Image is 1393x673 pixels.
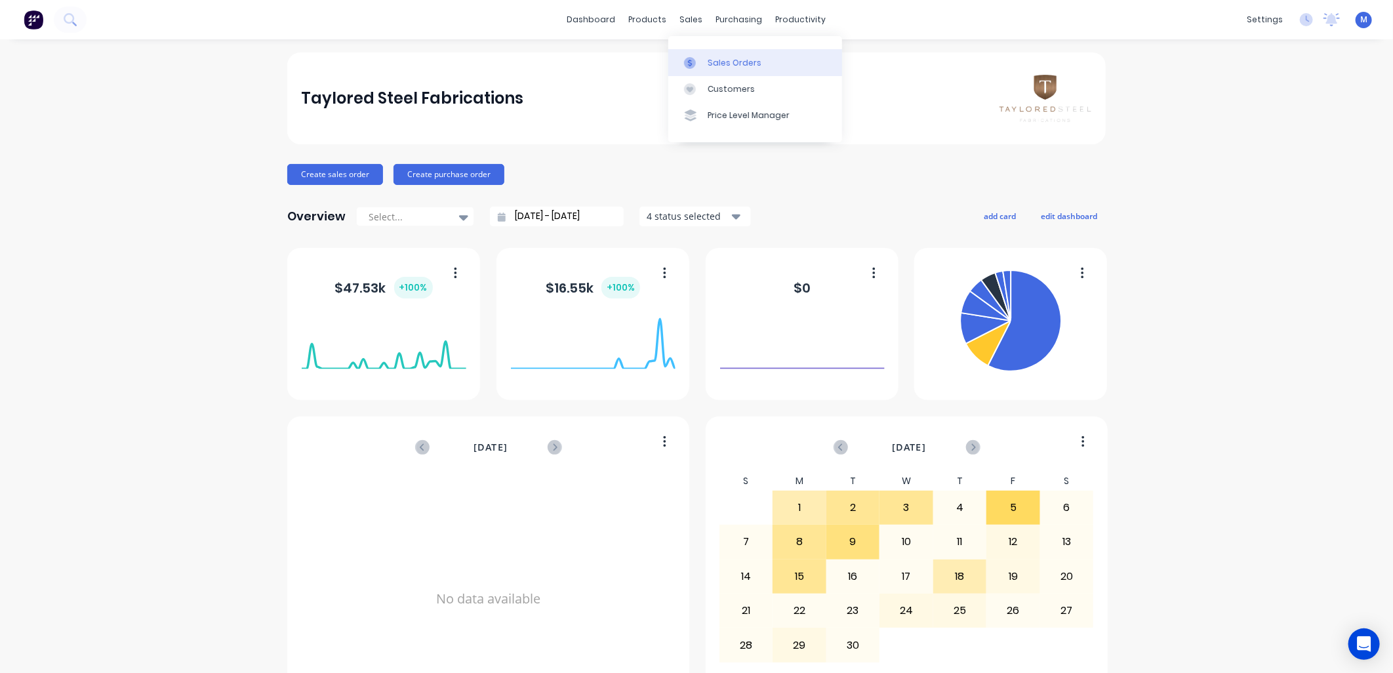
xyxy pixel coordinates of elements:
div: 25 [934,594,986,627]
button: add card [975,207,1024,224]
img: Taylored Steel Fabrications [999,75,1091,121]
span: [DATE] [474,440,508,455]
div: purchasing [710,10,769,30]
div: 2 [827,491,879,524]
div: 28 [720,628,773,661]
button: edit dashboard [1032,207,1106,224]
div: 7 [720,525,773,558]
div: W [879,472,933,491]
div: 10 [880,525,933,558]
div: settings [1240,10,1289,30]
div: 8 [773,525,826,558]
div: M [773,472,826,491]
div: 21 [720,594,773,627]
div: Overview [287,203,346,230]
span: M [1360,14,1367,26]
div: Sales Orders [708,57,761,69]
div: 11 [934,525,986,558]
div: + 100 % [601,277,640,298]
div: 5 [987,491,1040,524]
div: Taylored Steel Fabrications [302,85,524,112]
div: 29 [773,628,826,661]
button: Create sales order [287,164,383,185]
div: 19 [987,560,1040,593]
a: dashboard [561,10,622,30]
div: 26 [987,594,1040,627]
div: 15 [773,560,826,593]
div: 18 [934,560,986,593]
div: $ 16.55k [546,277,640,298]
div: productivity [769,10,833,30]
div: F [986,472,1040,491]
div: Open Intercom Messenger [1348,628,1380,660]
div: products [622,10,674,30]
button: 4 status selected [639,207,751,226]
div: Customers [708,83,755,95]
a: Price Level Manager [668,102,842,129]
div: $ 0 [794,278,811,298]
a: Customers [668,76,842,102]
div: sales [674,10,710,30]
div: 23 [827,594,879,627]
div: 4 [934,491,986,524]
div: T [933,472,987,491]
div: 6 [1041,491,1093,524]
div: 9 [827,525,879,558]
div: T [826,472,880,491]
div: 13 [1041,525,1093,558]
div: S [719,472,773,491]
img: Factory [24,10,43,30]
div: 4 status selected [647,209,729,223]
div: 14 [720,560,773,593]
div: 16 [827,560,879,593]
div: 3 [880,491,933,524]
div: 24 [880,594,933,627]
div: 27 [1041,594,1093,627]
div: $ 47.53k [335,277,433,298]
div: 20 [1041,560,1093,593]
div: 1 [773,491,826,524]
div: + 100 % [394,277,433,298]
div: S [1040,472,1094,491]
span: [DATE] [892,440,926,455]
div: Price Level Manager [708,110,790,121]
a: Sales Orders [668,49,842,75]
button: Create purchase order [394,164,504,185]
div: 17 [880,560,933,593]
div: 30 [827,628,879,661]
div: 12 [987,525,1040,558]
div: 22 [773,594,826,627]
